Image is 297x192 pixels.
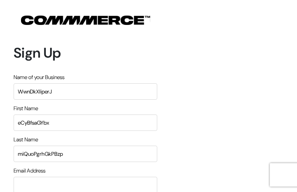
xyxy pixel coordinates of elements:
[14,167,45,175] label: Email Address
[14,104,38,113] label: First Name
[14,136,38,144] label: Last Name
[14,44,157,61] h1: Sign Up
[14,73,64,81] label: Name of your Business
[21,16,150,25] img: COMMMERCE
